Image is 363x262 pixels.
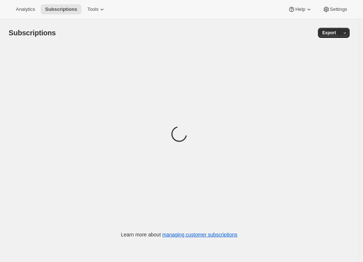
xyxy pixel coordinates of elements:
span: Help [295,6,305,12]
p: Learn more about [121,231,238,238]
span: Export [322,30,336,36]
span: Subscriptions [45,6,77,12]
span: Settings [330,6,347,12]
span: Tools [87,6,98,12]
button: Settings [318,4,351,14]
button: Export [318,28,340,38]
span: Analytics [16,6,35,12]
span: Subscriptions [9,29,56,37]
button: Help [284,4,316,14]
button: Tools [83,4,110,14]
button: Subscriptions [41,4,81,14]
button: Analytics [12,4,39,14]
a: managing customer subscriptions [162,232,238,237]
